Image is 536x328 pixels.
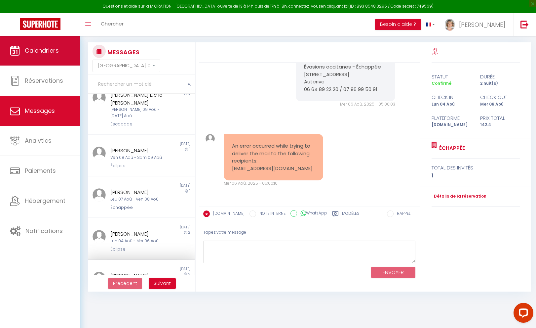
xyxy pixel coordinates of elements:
div: check out [476,93,524,101]
span: 1 [189,147,190,152]
img: ... [93,230,106,243]
span: Calendriers [25,46,59,55]
img: ... [206,134,215,143]
div: Lun 04 Aoû - Mer 06 Aoû [110,238,164,244]
iframe: LiveChat chat widget [508,300,536,328]
span: 1 [189,188,190,193]
div: Jeu 07 Aoû - Ven 08 Aoû [110,196,164,203]
button: Next [149,278,176,289]
label: [DOMAIN_NAME] [210,211,245,218]
span: Confirmé [432,80,451,86]
div: Tapez votre message [203,224,415,241]
span: Messages [25,107,55,115]
div: Éclipse [110,246,164,253]
div: [PERSON_NAME] De la [PERSON_NAME] [110,91,164,107]
div: Mer 06 Aoû. 2025 - 05:00:03 [296,101,395,108]
span: Hébergement [25,197,65,205]
div: check in [427,93,476,101]
label: RAPPEL [394,211,410,218]
span: [PERSON_NAME] [459,21,505,29]
div: [DATE] [141,183,195,188]
img: ... [93,188,106,202]
button: Besoin d'aide ? [375,19,421,30]
a: Détails de la réservation [432,193,486,200]
span: Paiements [25,166,56,175]
div: Ven 08 Aoû - Sam 09 Aoû [110,155,164,161]
div: [DATE] [141,225,195,230]
div: Escapade [110,121,164,127]
a: Échappée [437,144,465,152]
div: 1 [432,172,520,180]
img: ... [93,91,106,104]
div: Plateforme [427,114,476,122]
input: Rechercher un mot clé [88,75,195,94]
span: Suivant [154,280,171,287]
label: Modèles [342,211,360,219]
div: statut [427,73,476,81]
img: logout [520,20,529,28]
img: ... [93,147,106,160]
div: [DOMAIN_NAME] [427,122,476,128]
div: [PERSON_NAME] [110,230,164,238]
span: 2 [188,272,190,277]
span: Analytics [25,136,52,145]
span: 3 [188,91,190,96]
img: ... [93,272,106,285]
img: ... [445,19,455,31]
div: [PERSON_NAME] 09 Aoû - [DATE] Aoû [110,107,164,119]
pre: An error occurred while trying to deliver the mail to the following recipients: [EMAIL_ADDRESS][D... [232,142,315,172]
div: [DATE] [141,141,195,147]
div: [PERSON_NAME] [110,188,164,196]
button: ENVOYER [371,267,415,278]
span: 2 [188,230,190,235]
div: Éclipse [110,163,164,169]
span: Réservations [25,76,63,85]
a: Chercher [96,13,129,36]
span: Notifications [25,227,63,235]
div: Mer 06 Aoû [476,101,524,108]
div: [PERSON_NAME] [110,147,164,155]
div: 2 nuit(s) [476,80,524,87]
div: Échappée [110,204,164,211]
p: Votre réservation du [DATE] au [DATE] Évasions occitanes - Échappée [STREET_ADDRESS] Auterive 06 ... [304,48,387,93]
div: Prix total [476,114,524,122]
div: Lun 04 Aoû [427,101,476,108]
label: NOTE INTERNE [256,211,286,218]
label: WhatsApp [297,210,327,217]
div: total des invités [432,164,520,172]
div: 142.4 [476,122,524,128]
div: [DATE] [141,266,195,272]
h3: MESSAGES [106,45,139,60]
div: durée [476,73,524,81]
a: en cliquant ici [321,3,348,9]
div: [PERSON_NAME] [110,272,164,280]
div: Mer 06 Aoû. 2025 - 05:00:10 [224,180,323,187]
span: Précédent [113,280,137,287]
img: Super Booking [20,18,60,30]
button: Previous [108,278,142,289]
a: ... [PERSON_NAME] [440,13,514,36]
span: Chercher [101,20,124,27]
